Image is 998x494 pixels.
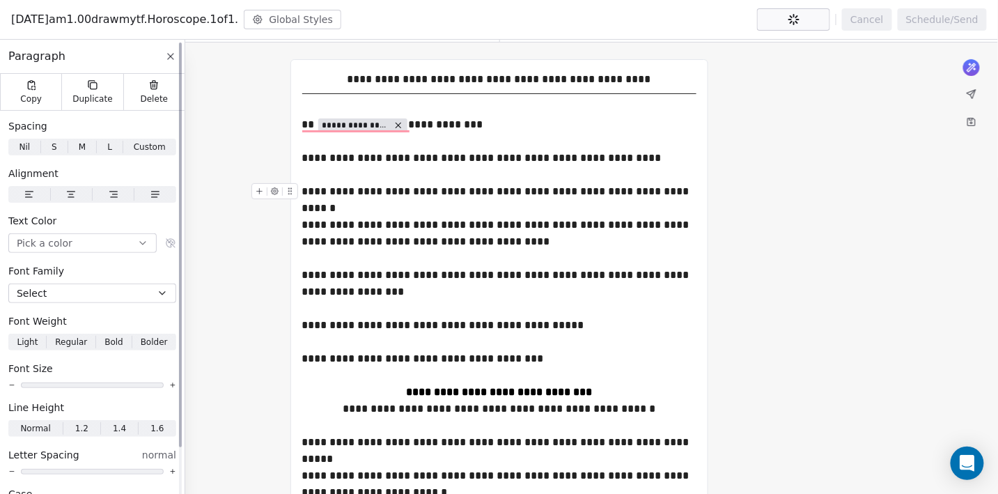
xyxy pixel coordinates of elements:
[134,141,166,153] span: Custom
[951,447,984,480] div: Open Intercom Messenger
[19,141,30,153] span: Nil
[20,422,50,435] span: Normal
[17,336,38,348] span: Light
[898,8,987,31] button: Schedule/Send
[8,48,65,65] span: Paragraph
[11,11,238,28] span: [DATE]am1.00drawmytf.Horoscope.1of1.
[142,448,176,462] span: normal
[8,264,64,278] span: Font Family
[52,141,57,153] span: S
[141,336,168,348] span: Bolder
[79,141,86,153] span: M
[8,119,47,133] span: Spacing
[8,214,56,228] span: Text Color
[8,362,53,376] span: Font Size
[141,93,169,105] span: Delete
[244,10,341,29] button: Global Styles
[104,336,123,348] span: Bold
[72,93,112,105] span: Duplicate
[8,448,79,462] span: Letter Spacing
[8,233,157,253] button: Pick a color
[107,141,112,153] span: L
[8,401,64,415] span: Line Height
[842,8,891,31] button: Cancel
[17,286,47,300] span: Select
[20,93,42,105] span: Copy
[113,422,126,435] span: 1.4
[8,314,67,328] span: Font Weight
[75,422,88,435] span: 1.2
[150,422,164,435] span: 1.6
[55,336,87,348] span: Regular
[8,167,59,180] span: Alignment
